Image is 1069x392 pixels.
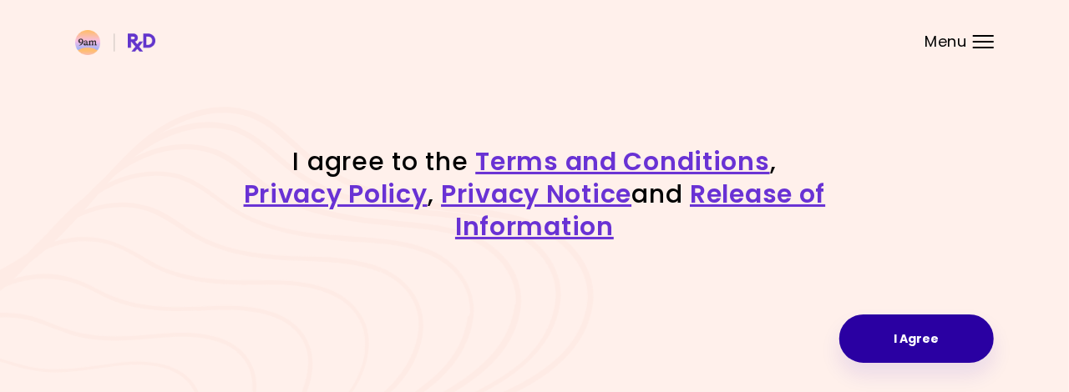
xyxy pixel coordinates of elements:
[441,176,631,212] a: Privacy Notice
[244,176,428,212] a: Privacy Policy
[75,30,155,55] img: RxDiet
[242,145,827,243] h1: I agree to the , , and
[455,176,825,244] a: Release of Information
[475,143,769,179] a: Terms and Conditions
[839,314,994,363] button: I Agree
[925,34,967,49] span: Menu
